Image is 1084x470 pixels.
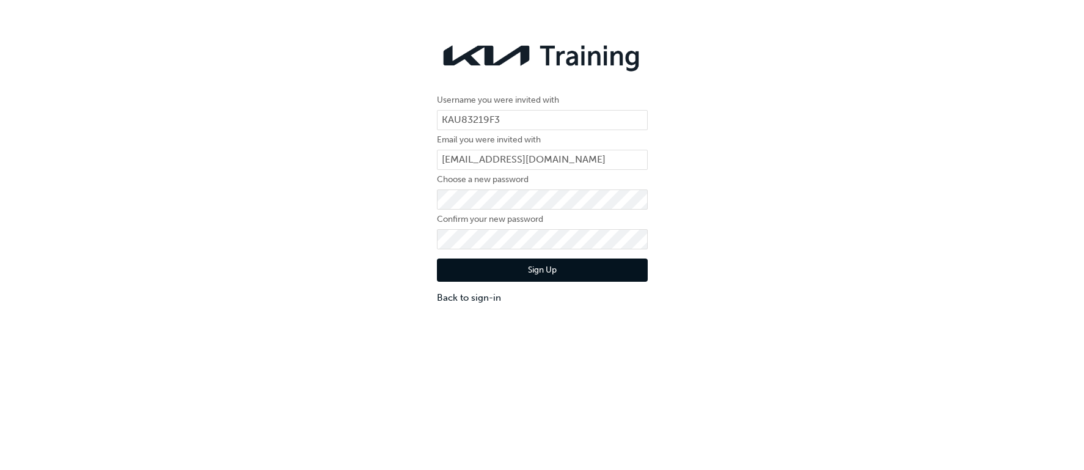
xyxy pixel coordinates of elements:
label: Confirm your new password [437,212,648,227]
button: Sign Up [437,259,648,282]
label: Choose a new password [437,172,648,187]
img: kia-training [437,37,648,75]
label: Username you were invited with [437,93,648,108]
input: Username [437,110,648,131]
a: Back to sign-in [437,291,648,305]
label: Email you were invited with [437,133,648,147]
